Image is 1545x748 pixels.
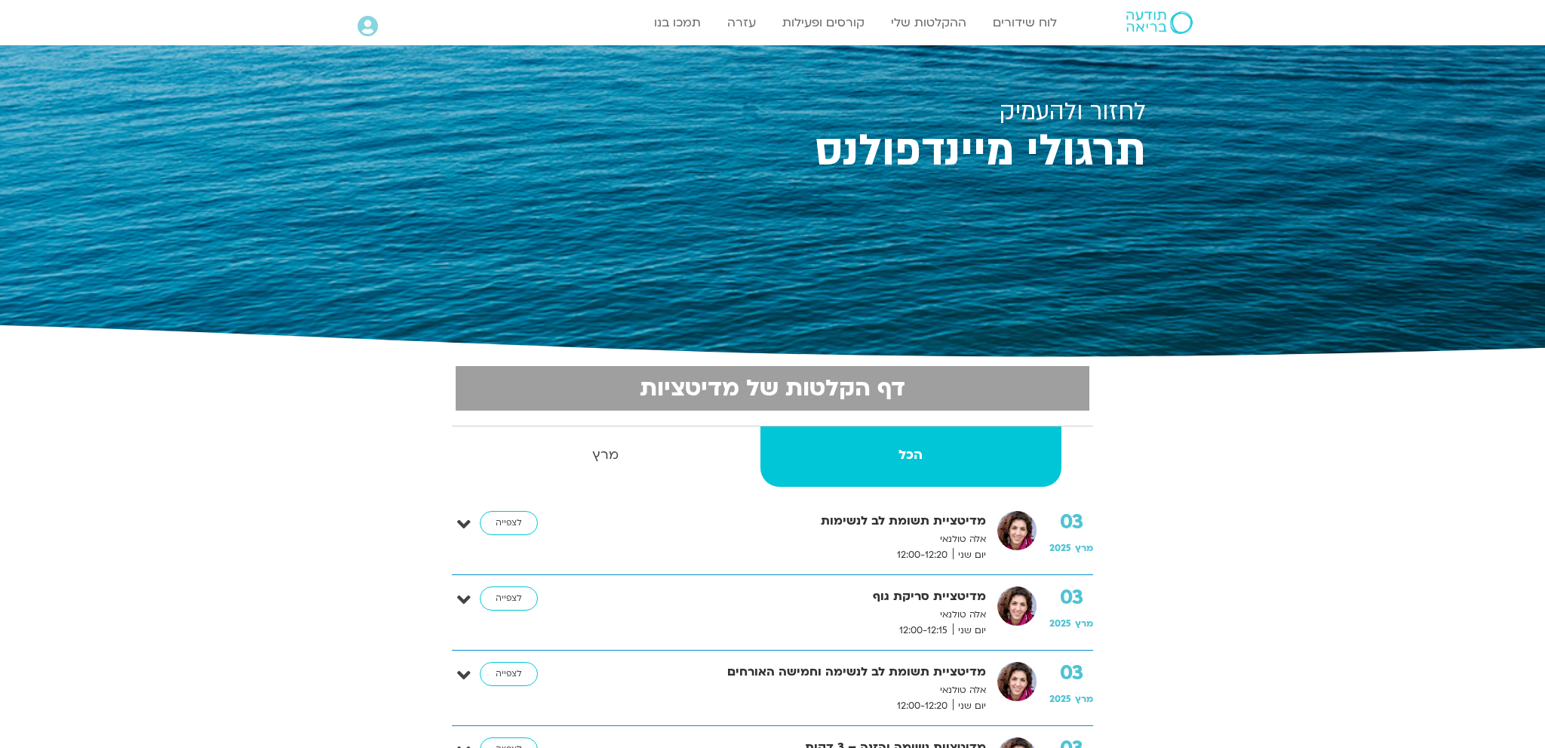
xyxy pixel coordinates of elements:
h2: תרגולי מיינדפולנס [399,131,1146,171]
strong: הכל [760,444,1062,466]
span: 12:00-12:20 [892,547,953,563]
span: 2025 [1049,617,1071,629]
p: אלה טולנאי [590,682,986,698]
h2: דף הקלטות של מדיטציות [465,375,1080,402]
strong: 03 [1049,662,1093,685]
a: לצפייה [480,511,538,535]
p: אלה טולנאי [590,607,986,623]
span: יום שני [953,547,986,563]
strong: 03 [1049,586,1093,609]
span: 2025 [1049,693,1071,705]
a: לצפייה [480,586,538,611]
span: 2025 [1049,542,1071,554]
strong: מדיטציית תשומת לב לנשימה וחמישה האורחים [590,662,986,682]
strong: מרץ [453,444,757,466]
span: יום שני [953,623,986,639]
h2: לחזור ולהעמיק [399,98,1146,125]
img: תודעה בריאה [1126,11,1193,34]
a: עזרה [720,8,763,37]
span: מרץ [1075,617,1093,629]
a: מרץ [453,426,757,487]
strong: מדיטציית סריקת גוף [590,586,986,607]
a: לצפייה [480,662,538,686]
a: לוח שידורים [985,8,1064,37]
p: אלה טולנאי [590,531,986,547]
span: מרץ [1075,542,1093,554]
strong: מדיטציית תשומת לב לנשימות [590,511,986,531]
span: 12:00-12:20 [892,698,953,714]
span: יום שני [953,698,986,714]
a: תמכו בנו [647,8,708,37]
a: ההקלטות שלי [883,8,974,37]
a: הכל [760,426,1062,487]
span: מרץ [1075,693,1093,705]
a: קורסים ופעילות [775,8,872,37]
span: 12:00-12:15 [894,623,953,639]
strong: 03 [1049,511,1093,534]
